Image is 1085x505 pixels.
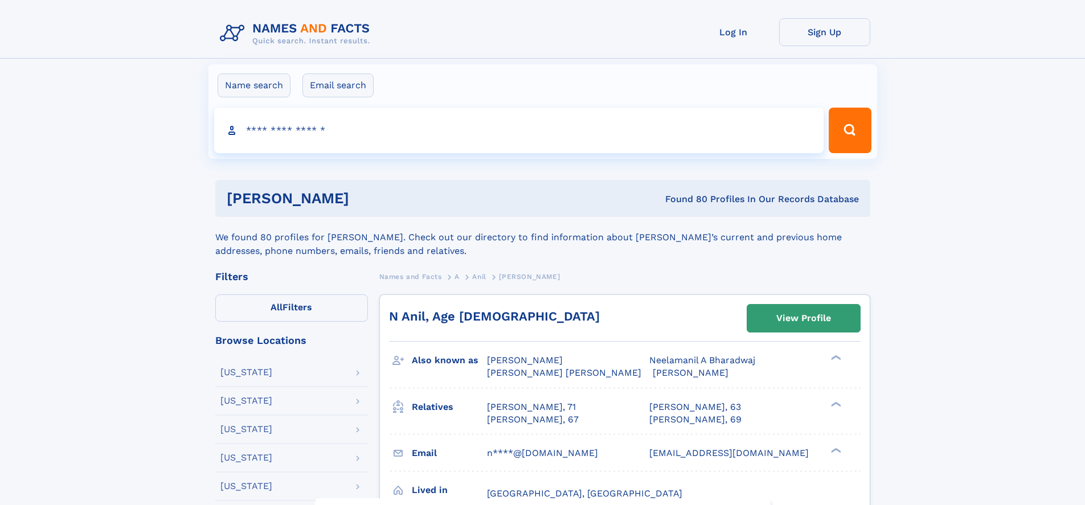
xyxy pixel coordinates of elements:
a: [PERSON_NAME], 63 [649,401,741,413]
label: Email search [302,73,374,97]
span: All [271,302,282,313]
div: ❯ [828,446,842,454]
h3: Also known as [412,351,487,370]
span: [PERSON_NAME] [499,273,560,281]
a: [PERSON_NAME], 71 [487,401,576,413]
div: [US_STATE] [220,368,272,377]
span: [PERSON_NAME] [487,355,563,366]
div: Browse Locations [215,335,368,346]
span: [EMAIL_ADDRESS][DOMAIN_NAME] [649,447,809,458]
span: [PERSON_NAME] [PERSON_NAME] [487,367,641,378]
h1: [PERSON_NAME] [227,191,507,206]
div: Filters [215,272,368,282]
span: [PERSON_NAME] [653,367,728,378]
div: [US_STATE] [220,396,272,405]
h3: Relatives [412,397,487,417]
div: View Profile [776,305,831,331]
button: Search Button [829,108,871,153]
div: [US_STATE] [220,425,272,434]
a: Anil [472,269,486,284]
div: [US_STATE] [220,482,272,491]
div: Found 80 Profiles In Our Records Database [507,193,859,206]
a: [PERSON_NAME], 69 [649,413,742,426]
a: Names and Facts [379,269,442,284]
a: Sign Up [779,18,870,46]
h3: Lived in [412,481,487,500]
div: ❯ [828,400,842,408]
span: A [455,273,460,281]
div: We found 80 profiles for [PERSON_NAME]. Check out our directory to find information about [PERSON... [215,217,870,258]
img: Logo Names and Facts [215,18,379,49]
a: View Profile [747,305,860,332]
a: A [455,269,460,284]
div: ❯ [828,354,842,362]
span: Anil [472,273,486,281]
label: Name search [218,73,290,97]
h3: Email [412,444,487,463]
a: [PERSON_NAME], 67 [487,413,579,426]
input: search input [214,108,824,153]
span: [GEOGRAPHIC_DATA], [GEOGRAPHIC_DATA] [487,488,682,499]
label: Filters [215,294,368,322]
div: [US_STATE] [220,453,272,462]
a: Log In [688,18,779,46]
a: N Anil, Age [DEMOGRAPHIC_DATA] [389,309,600,323]
span: Neelamanil A Bharadwaj [649,355,755,366]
